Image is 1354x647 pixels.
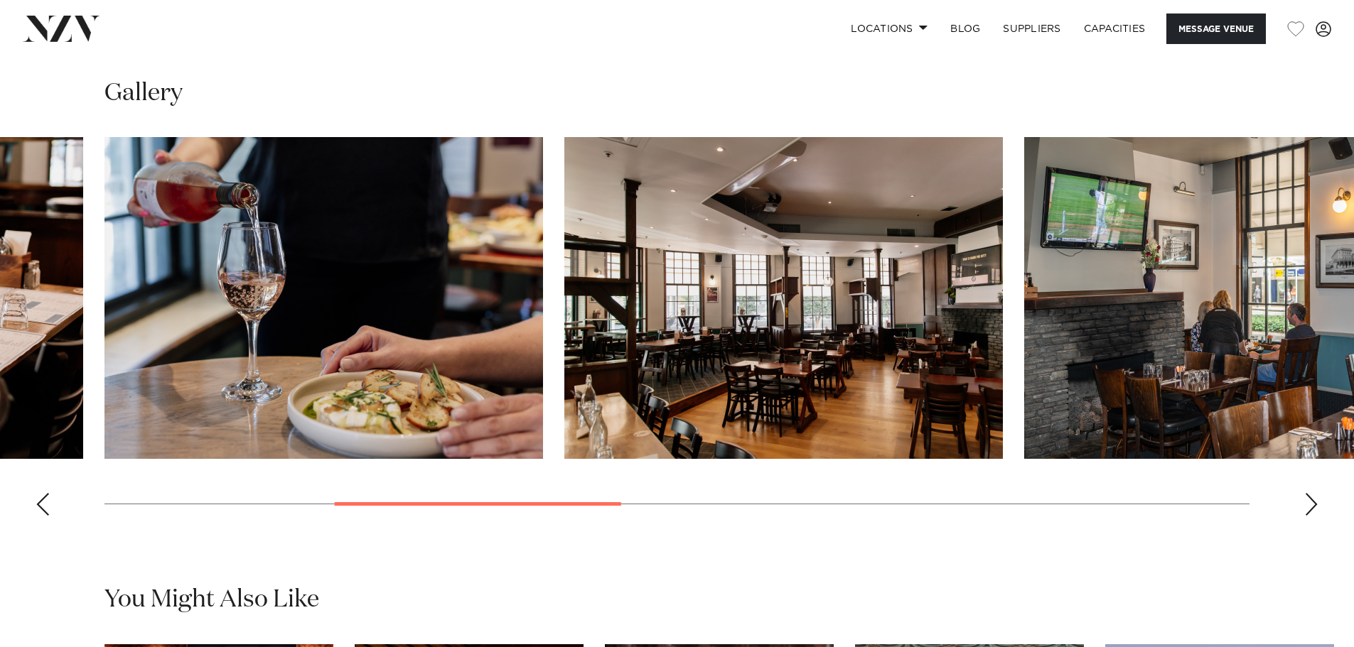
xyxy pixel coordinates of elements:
h2: You Might Also Like [104,584,319,616]
a: SUPPLIERS [992,13,1072,44]
button: Message Venue [1166,13,1266,44]
a: Locations [839,13,939,44]
a: Capacities [1073,13,1157,44]
swiper-slide: 4 / 10 [564,137,1003,459]
a: BLOG [939,13,992,44]
swiper-slide: 3 / 10 [104,137,543,459]
img: nzv-logo.png [23,16,100,41]
h2: Gallery [104,77,183,109]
